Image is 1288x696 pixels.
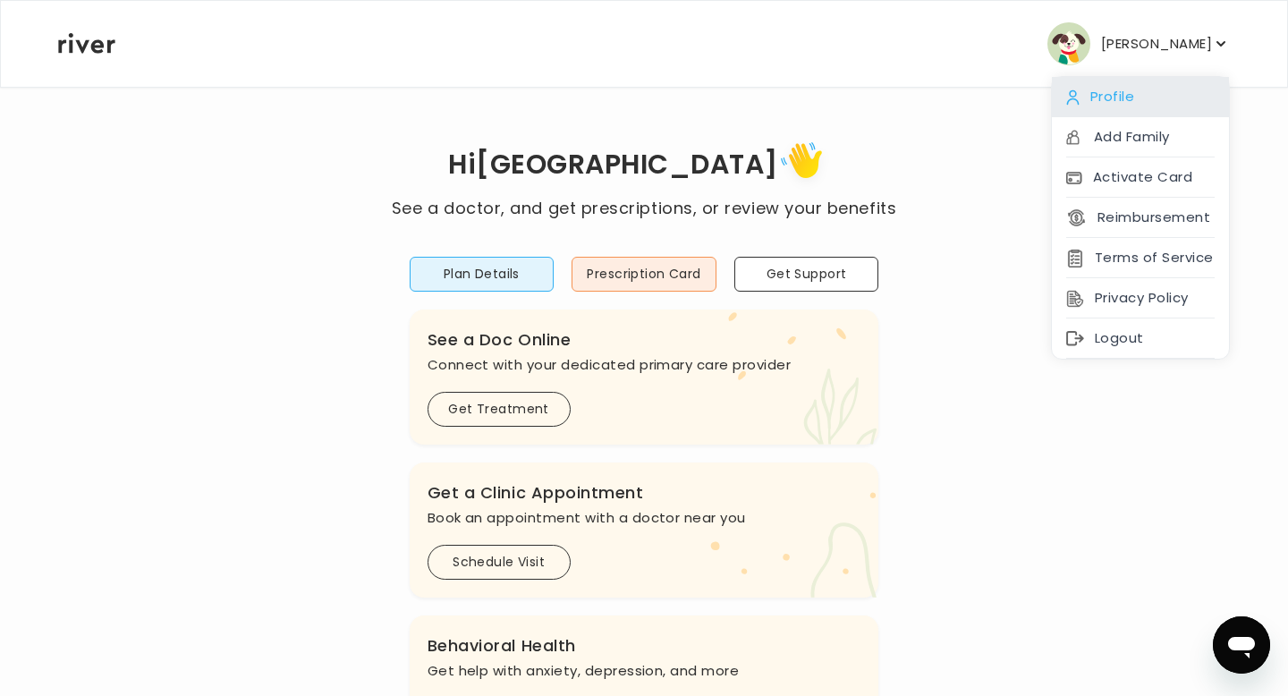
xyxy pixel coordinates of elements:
p: Connect with your dedicated primary care provider [428,352,861,378]
img: user avatar [1047,22,1090,65]
p: [PERSON_NAME] [1101,31,1212,56]
div: Logout [1052,318,1229,359]
div: Activate Card [1052,157,1229,198]
button: Prescription Card [572,257,716,292]
h3: See a Doc Online [428,327,861,352]
button: user avatar[PERSON_NAME] [1047,22,1230,65]
p: Book an appointment with a doctor near you [428,505,861,530]
button: Schedule Visit [428,545,571,580]
button: Get Treatment [428,392,571,427]
button: Reimbursement [1066,205,1210,230]
p: See a doctor, and get prescriptions, or review your benefits [392,196,896,221]
h1: Hi [GEOGRAPHIC_DATA] [392,136,896,196]
div: Terms of Service [1052,238,1229,278]
h3: Behavioral Health [428,633,861,658]
iframe: Button to launch messaging window [1213,616,1270,674]
p: Get help with anxiety, depression, and more [428,658,861,683]
button: Get Support [734,257,879,292]
button: Plan Details [410,257,555,292]
div: Profile [1052,77,1229,117]
div: Privacy Policy [1052,278,1229,318]
h3: Get a Clinic Appointment [428,480,861,505]
div: Add Family [1052,117,1229,157]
